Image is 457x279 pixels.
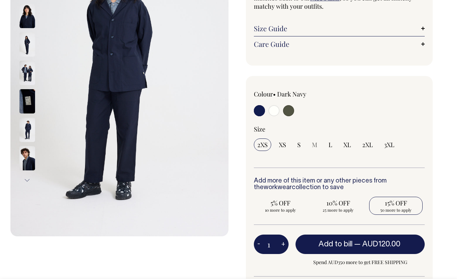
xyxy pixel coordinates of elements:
[373,199,419,207] span: 15% OFF
[19,118,35,142] img: dark-navy
[369,197,423,215] input: 15% OFF 50 more to apply
[311,197,365,215] input: 10% OFF 25 more to apply
[279,141,286,149] span: XS
[257,207,304,213] span: 10 more to apply
[264,185,292,191] a: workwear
[254,24,425,33] a: Size Guide
[340,138,355,151] input: XL
[384,141,394,149] span: 3XL
[273,90,276,98] span: •
[308,138,321,151] input: M
[254,178,425,192] h6: Add more of this item or any other pieces from the collection to save
[312,141,317,149] span: M
[19,4,35,28] img: dark-navy
[325,138,336,151] input: L
[275,138,290,151] input: XS
[329,141,332,149] span: L
[19,32,35,57] img: dark-navy
[257,141,268,149] span: 2XS
[254,237,264,251] button: -
[254,125,425,133] div: Size
[362,141,373,149] span: 2XL
[296,235,425,254] button: Add to bill —AUD120.00
[257,199,304,207] span: 5% OFF
[359,138,376,151] input: 2XL
[297,141,301,149] span: S
[362,241,400,248] span: AUD120.00
[19,61,35,85] img: dark-navy
[277,90,306,98] label: Dark Navy
[278,237,289,251] button: +
[254,40,425,48] a: Care Guide
[343,141,351,149] span: XL
[254,197,307,215] input: 5% OFF 10 more to apply
[373,207,419,213] span: 50 more to apply
[22,172,32,188] button: Next
[354,241,402,248] span: —
[296,258,425,267] span: Spend AUD350 more to get FREE SHIPPING
[254,90,322,98] div: Colour
[254,138,271,151] input: 2XS
[19,146,35,170] img: dark-navy
[318,241,352,248] span: Add to bill
[315,207,362,213] span: 25 more to apply
[294,138,304,151] input: S
[315,199,362,207] span: 10% OFF
[381,138,398,151] input: 3XL
[19,89,35,113] img: dark-navy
